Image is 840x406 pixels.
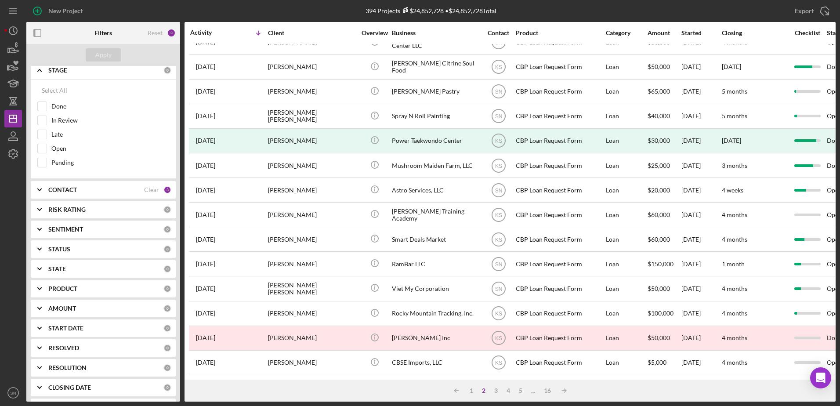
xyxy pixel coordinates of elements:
[48,246,70,253] b: STATUS
[392,178,480,202] div: Astro Services, LLC
[606,228,647,251] div: Loan
[196,310,215,317] time: 2025-07-22 15:11
[606,277,647,300] div: Loan
[606,178,647,202] div: Loan
[648,154,681,177] div: $25,000
[268,228,356,251] div: [PERSON_NAME]
[268,29,356,36] div: Client
[648,29,681,36] div: Amount
[465,387,478,394] div: 1
[48,206,86,213] b: RISK RATING
[681,105,721,128] div: [DATE]
[495,64,502,70] text: KS
[648,55,681,79] div: $50,000
[196,261,215,268] time: 2025-07-29 14:33
[148,29,163,36] div: Reset
[196,137,215,144] time: 2025-08-03 11:50
[648,186,670,194] span: $20,000
[392,228,480,251] div: Smart Deals Market
[196,359,215,366] time: 2025-07-19 16:02
[606,55,647,79] div: Loan
[722,260,745,268] time: 1 month
[495,163,502,169] text: KS
[495,286,502,292] text: SN
[495,311,502,317] text: KS
[268,154,356,177] div: [PERSON_NAME]
[722,29,788,36] div: Closing
[681,351,721,374] div: [DATE]
[795,2,814,20] div: Export
[163,344,171,352] div: 0
[722,162,747,169] time: 3 months
[196,63,215,70] time: 2025-08-04 14:50
[681,277,721,300] div: [DATE]
[527,387,539,394] div: ...
[51,144,169,153] label: Open
[392,29,480,36] div: Business
[681,203,721,226] div: [DATE]
[196,334,215,341] time: 2025-07-21 04:12
[163,186,171,194] div: 3
[606,351,647,374] div: Loan
[268,203,356,226] div: [PERSON_NAME]
[48,364,87,371] b: RESOLUTION
[722,309,747,317] time: 4 months
[163,245,171,253] div: 0
[516,351,604,374] div: CBP Loan Request Form
[648,87,670,95] span: $65,000
[516,326,604,350] div: CBP Loan Request Form
[268,129,356,152] div: [PERSON_NAME]
[163,285,171,293] div: 0
[606,252,647,275] div: Loan
[48,384,91,391] b: CLOSING DATE
[516,80,604,103] div: CBP Loan Request Form
[606,105,647,128] div: Loan
[366,7,496,14] div: 394 Projects • $24,852,728 Total
[681,55,721,79] div: [DATE]
[48,344,79,352] b: RESOLVED
[514,387,527,394] div: 5
[51,158,169,167] label: Pending
[392,203,480,226] div: [PERSON_NAME] Training Academy
[48,305,76,312] b: AMOUNT
[606,203,647,226] div: Loan
[490,387,502,394] div: 3
[722,334,747,341] time: 4 months
[48,325,83,332] b: START DATE
[516,105,604,128] div: CBP Loan Request Form
[789,29,826,36] div: Checklist
[516,277,604,300] div: CBP Loan Request Form
[268,277,356,300] div: [PERSON_NAME] [PERSON_NAME]
[606,29,647,36] div: Category
[722,87,747,95] time: 5 months
[681,326,721,350] div: [DATE]
[516,29,604,36] div: Product
[94,29,112,36] b: Filters
[167,29,176,37] div: 3
[163,225,171,233] div: 0
[648,260,673,268] span: $150,000
[516,203,604,226] div: CBP Loan Request Form
[196,285,215,292] time: 2025-07-24 19:56
[190,29,229,36] div: Activity
[163,384,171,391] div: 0
[648,211,670,218] span: $60,000
[163,206,171,214] div: 0
[722,236,747,243] time: 4 months
[681,154,721,177] div: [DATE]
[392,129,480,152] div: Power Taekwondo Center
[392,302,480,325] div: Rocky Mountain Tracking, Inc.
[648,359,666,366] span: $5,000
[502,387,514,394] div: 4
[786,2,836,20] button: Export
[648,285,670,292] span: $50,000
[358,29,391,36] div: Overview
[495,40,502,46] text: SN
[495,360,502,366] text: KS
[539,387,555,394] div: 16
[516,178,604,202] div: CBP Loan Request Form
[144,186,159,193] div: Clear
[681,228,721,251] div: [DATE]
[268,351,356,374] div: [PERSON_NAME]
[51,116,169,125] label: In Review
